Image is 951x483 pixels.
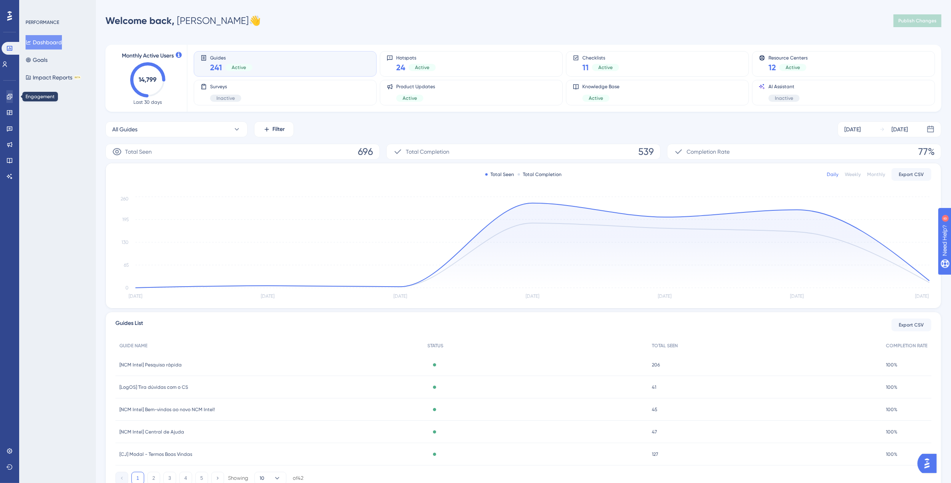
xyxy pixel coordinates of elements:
[775,95,793,101] span: Inactive
[652,406,657,413] span: 45
[121,196,129,202] tspan: 260
[898,18,937,24] span: Publish Changes
[129,294,142,299] tspan: [DATE]
[867,171,885,178] div: Monthly
[396,83,435,90] span: Product Updates
[260,475,264,481] span: 10
[886,342,927,349] span: COMPLETION RATE
[139,76,157,83] text: 14,799
[917,451,941,475] iframe: UserGuiding AI Assistant Launcher
[393,294,407,299] tspan: [DATE]
[105,15,175,26] span: Welcome back,
[124,262,129,268] tspan: 65
[119,342,147,349] span: GUIDE NAME
[415,64,429,71] span: Active
[899,322,924,328] span: Export CSV
[891,168,931,181] button: Export CSV
[19,2,50,12] span: Need Help?
[485,171,514,178] div: Total Seen
[119,384,188,390] span: [LogOS] Tira dúvidas com o CS
[638,145,654,158] span: 539
[886,406,897,413] span: 100%
[790,294,804,299] tspan: [DATE]
[119,451,192,457] span: [CJ] Modal - Termos Boas Vindas
[115,319,143,331] span: Guides List
[652,362,660,368] span: 206
[261,294,274,299] tspan: [DATE]
[652,451,658,457] span: 127
[26,70,81,85] button: Impact ReportsBETA
[427,342,443,349] span: STATUS
[915,294,929,299] tspan: [DATE]
[687,147,730,156] span: Completion Rate
[122,217,129,222] tspan: 195
[125,285,129,291] tspan: 0
[121,240,129,245] tspan: 130
[122,51,174,61] span: Monthly Active Users
[210,62,222,73] span: 241
[589,95,603,101] span: Active
[827,171,838,178] div: Daily
[232,64,246,71] span: Active
[293,475,304,482] div: of 42
[526,294,539,299] tspan: [DATE]
[273,125,285,134] span: Filter
[652,429,657,435] span: 47
[74,75,81,79] div: BETA
[658,294,671,299] tspan: [DATE]
[891,125,908,134] div: [DATE]
[845,171,861,178] div: Weekly
[26,53,48,67] button: Goals
[210,83,241,90] span: Surveys
[216,95,235,101] span: Inactive
[406,147,449,156] span: Total Completion
[56,4,58,10] div: 8
[598,64,613,71] span: Active
[918,145,935,158] span: 77%
[768,55,808,60] span: Resource Centers
[893,14,941,27] button: Publish Changes
[652,384,656,390] span: 41
[844,125,861,134] div: [DATE]
[518,171,562,178] div: Total Completion
[768,62,776,73] span: 12
[358,145,373,158] span: 696
[582,55,619,60] span: Checklists
[396,62,405,73] span: 24
[210,55,252,60] span: Guides
[26,19,59,26] div: PERFORMANCE
[886,362,897,368] span: 100%
[26,35,62,49] button: Dashboard
[786,64,800,71] span: Active
[119,429,184,435] span: [NCM Intel] Central de Ajuda
[891,319,931,331] button: Export CSV
[652,342,678,349] span: TOTAL SEEN
[119,406,215,413] span: [NCM Intel] Bem-vindos ao novo NCM Intel!
[582,83,619,90] span: Knowledge Base
[125,147,152,156] span: Total Seen
[119,362,182,368] span: [NCM Intel] Pesquisa rápida
[396,55,436,60] span: Hotspots
[112,125,137,134] span: All Guides
[254,121,294,137] button: Filter
[886,451,897,457] span: 100%
[105,14,261,27] div: [PERSON_NAME] 👋
[582,62,589,73] span: 11
[899,171,924,178] span: Export CSV
[403,95,417,101] span: Active
[105,121,248,137] button: All Guides
[134,99,162,105] span: Last 30 days
[768,83,800,90] span: AI Assistant
[228,475,248,482] div: Showing
[886,384,897,390] span: 100%
[886,429,897,435] span: 100%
